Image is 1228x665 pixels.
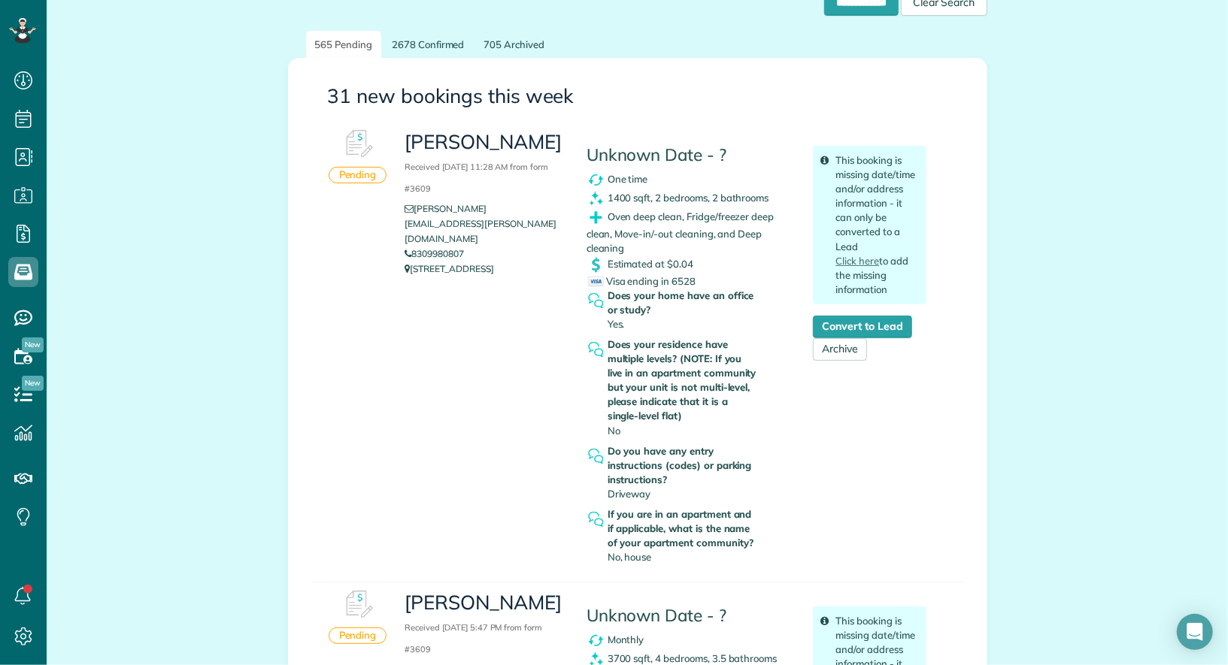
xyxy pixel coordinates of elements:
div: Pending [329,167,387,183]
strong: Does your home have an office or study? [608,289,760,317]
a: 2678 Confirmed [383,31,473,59]
img: Booking #598563 [335,122,381,167]
span: Visa ending in 6528 [588,275,696,287]
span: No, house [608,551,652,563]
strong: Does your residence have multiple levels? (NOTE: If you live in an apartment community but your u... [608,337,760,423]
img: clean_symbol_icon-dd072f8366c07ea3eb8378bb991ecd12595f4b76d916a6f83395f9468ae6ecae.png [587,189,605,208]
img: question_symbol_icon-fa7b350da2b2fea416cef77984ae4cf4944ea5ab9e3d5925827a5d6b7129d3f6.png [587,292,605,310]
h3: [PERSON_NAME] [405,592,563,657]
div: Pending [329,627,387,644]
a: Convert to Lead [813,316,911,338]
div: Open Intercom Messenger [1177,614,1213,650]
span: 3700 sqft, 4 bedrooms, 3.5 bathrooms [608,652,778,664]
h4: Unknown Date - ? [587,606,791,625]
span: Oven deep clean, Fridge/freezer deep clean, Move-in/-out cleaning, and Deep cleaning [587,210,775,254]
img: question_symbol_icon-fa7b350da2b2fea416cef77984ae4cf4944ea5ab9e3d5925827a5d6b7129d3f6.png [587,510,605,529]
h3: 31 new bookings this week [328,86,948,107]
img: recurrence_symbol_icon-7cc721a9f4fb8f7b0289d3d97f09a2e367b638918f1a67e51b1e7d8abe5fb8d8.png [587,171,605,189]
span: New [22,376,44,391]
a: [PERSON_NAME][EMAIL_ADDRESS][PERSON_NAME][DOMAIN_NAME] [405,203,556,244]
span: Estimated at $0.04 [608,258,693,270]
a: Archive [813,338,867,361]
img: question_symbol_icon-fa7b350da2b2fea416cef77984ae4cf4944ea5ab9e3d5925827a5d6b7129d3f6.png [587,447,605,466]
span: Monthly [608,633,644,645]
h4: Unknown Date - ? [587,146,791,165]
span: Yes. [608,318,625,330]
a: Click here [835,255,879,267]
span: No [608,425,620,437]
img: question_symbol_icon-fa7b350da2b2fea416cef77984ae4cf4944ea5ab9e3d5925827a5d6b7129d3f6.png [587,340,605,359]
span: Driveway [608,488,651,500]
small: Received [DATE] 11:28 AM from form #3609 [405,162,548,194]
span: One time [608,173,648,185]
img: extras_symbol_icon-f5f8d448bd4f6d592c0b405ff41d4b7d97c126065408080e4130a9468bdbe444.png [587,208,605,227]
strong: Do you have any entry instructions (codes) or parking instructions? [608,444,760,487]
span: 1400 sqft, 2 bedrooms, 2 bathrooms [608,192,769,204]
span: New [22,337,44,352]
a: 705 Archived [475,31,554,59]
p: [STREET_ADDRESS] [405,261,563,277]
a: 565 Pending [306,31,382,59]
img: recurrence_symbol_icon-7cc721a9f4fb8f7b0289d3d97f09a2e367b638918f1a67e51b1e7d8abe5fb8d8.png [587,631,605,650]
a: 8309980807 [405,248,464,259]
img: Booking #598375 [335,582,381,627]
div: This booking is missing date/time and/or address information - it can only be converted to a Lead... [813,146,926,304]
strong: If you are in an apartment and if applicable, what is the name of your apartment community? [608,507,760,550]
img: dollar_symbol_icon-bd8a6898b2649ec353a9eba708ae97d8d7348bddd7d2aed9b7e4bf5abd9f4af5.png [587,255,605,274]
small: Received [DATE] 5:47 PM from form #3609 [405,622,542,654]
h3: [PERSON_NAME] [405,131,563,196]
